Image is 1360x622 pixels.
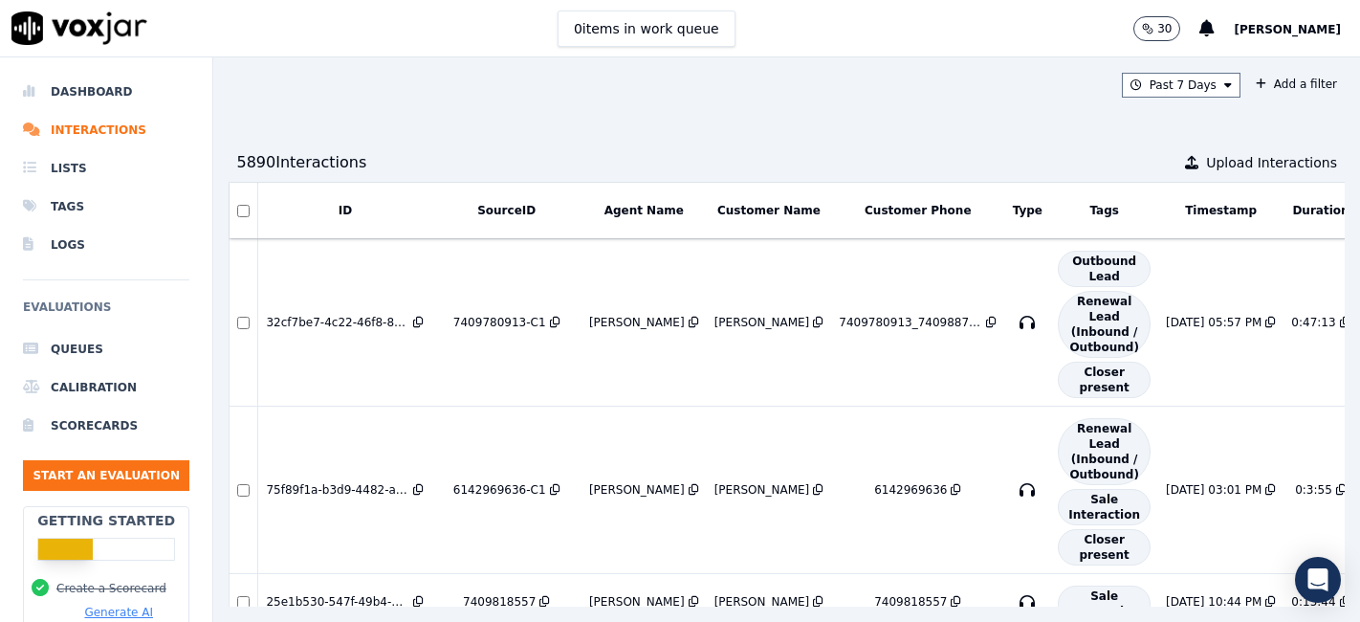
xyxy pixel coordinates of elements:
[23,296,189,330] h6: Evaluations
[1234,23,1341,36] span: [PERSON_NAME]
[266,482,409,498] div: 75f89f1a-b3d9-4482-a44f-b6f29530a027
[1089,203,1118,218] button: Tags
[56,581,166,596] button: Create a Scorecard
[714,594,810,610] div: [PERSON_NAME]
[23,149,189,188] a: Lists
[874,594,947,610] div: 7409818557
[839,315,982,330] div: 7409780913_7409887408
[453,315,546,330] div: 7409780913-C1
[1295,557,1341,603] div: Open Intercom Messenger
[589,482,685,498] div: [PERSON_NAME]
[717,203,821,218] button: Customer Name
[23,407,189,445] a: Scorecards
[23,73,189,111] a: Dashboard
[23,226,189,264] a: Logs
[1133,16,1180,41] button: 30
[1206,153,1337,172] span: Upload Interactions
[266,594,409,610] div: 25e1b530-547f-49b4-b5b2-ca27abfcad5e
[339,203,352,218] button: ID
[23,111,189,149] a: Interactions
[1166,315,1261,330] div: [DATE] 05:57 PM
[23,330,189,368] a: Queues
[1058,489,1151,525] span: Sale Interaction
[589,315,685,330] div: [PERSON_NAME]
[1166,482,1261,498] div: [DATE] 03:01 PM
[1234,17,1360,40] button: [PERSON_NAME]
[11,11,147,45] img: voxjar logo
[23,368,189,407] a: Calibration
[1058,529,1151,566] span: Closer present
[714,315,810,330] div: [PERSON_NAME]
[477,203,536,218] button: SourceID
[1291,315,1335,330] div: 0:47:13
[558,11,735,47] button: 0items in work queue
[463,594,536,610] div: 7409818557
[1291,594,1335,610] div: 0:15:44
[1248,73,1345,96] button: Add a filter
[1058,291,1151,358] span: Renewal Lead (Inbound / Outbound)
[1295,482,1332,498] div: 0:3:55
[1058,586,1151,622] span: Sale Interaction
[1157,21,1172,36] p: 30
[1133,16,1199,41] button: 30
[1185,203,1257,218] button: Timestamp
[453,482,546,498] div: 6142969636-C1
[1166,594,1261,610] div: [DATE] 10:44 PM
[1058,251,1151,287] span: Outbound Lead
[23,188,189,226] a: Tags
[1185,153,1337,172] button: Upload Interactions
[23,460,189,491] button: Start an Evaluation
[714,482,810,498] div: [PERSON_NAME]
[1292,203,1349,218] button: Duration
[604,203,684,218] button: Agent Name
[874,482,947,498] div: 6142969636
[1058,418,1151,485] span: Renewal Lead (Inbound / Outbound)
[266,315,409,330] div: 32cf7be7-4c22-46f8-8b18-1b564a22157a
[236,151,366,174] div: 5890 Interaction s
[1058,362,1151,398] span: Closer present
[1013,203,1042,218] button: Type
[865,203,971,218] button: Customer Phone
[1122,73,1240,98] button: Past 7 Days
[37,511,175,530] h2: Getting Started
[589,594,685,610] div: [PERSON_NAME]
